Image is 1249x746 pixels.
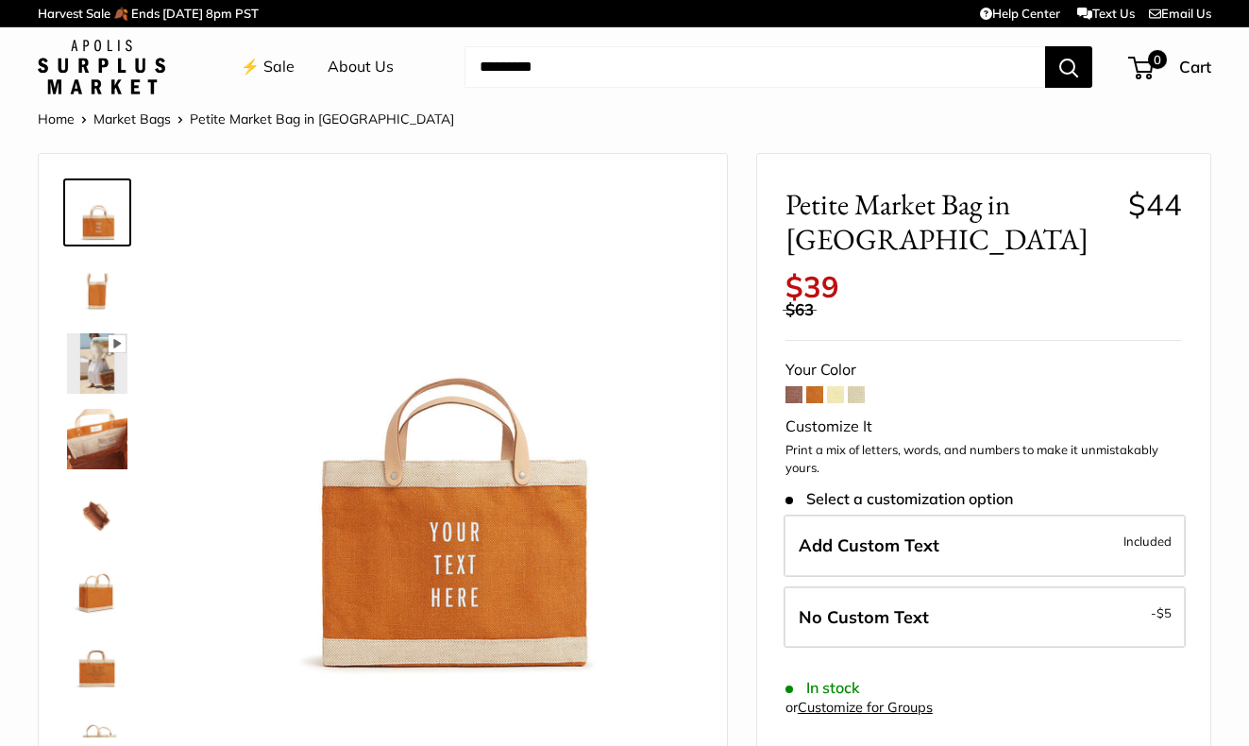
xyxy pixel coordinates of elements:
[1151,602,1172,624] span: -
[799,534,939,556] span: Add Custom Text
[1128,186,1182,223] span: $44
[63,178,131,246] a: Petite Market Bag in Cognac
[67,560,127,620] img: Petite Market Bag in Cognac
[63,632,131,700] a: Petite Market Bag in Cognac
[1077,6,1135,21] a: Text Us
[1123,530,1172,552] span: Included
[190,110,454,127] span: Petite Market Bag in [GEOGRAPHIC_DATA]
[93,110,171,127] a: Market Bags
[63,481,131,549] a: Petite Market Bag in Cognac
[190,182,699,691] img: Petite Market Bag in Cognac
[784,515,1186,577] label: Add Custom Text
[67,258,127,318] img: Petite Market Bag in Cognac
[1149,6,1211,21] a: Email Us
[241,53,295,81] a: ⚡️ Sale
[1130,52,1211,82] a: 0 Cart
[38,107,454,131] nav: Breadcrumb
[1045,46,1092,88] button: Search
[38,110,75,127] a: Home
[67,484,127,545] img: Petite Market Bag in Cognac
[798,699,933,716] a: Customize for Groups
[785,679,860,697] span: In stock
[67,409,127,469] img: Petite Market Bag in Cognac
[328,53,394,81] a: About Us
[785,441,1182,478] p: Print a mix of letters, words, and numbers to make it unmistakably yours.
[63,405,131,473] a: Petite Market Bag in Cognac
[67,636,127,696] img: Petite Market Bag in Cognac
[785,490,1013,508] span: Select a customization option
[785,268,839,305] span: $39
[1148,50,1167,69] span: 0
[464,46,1045,88] input: Search...
[67,333,127,394] img: Petite Market Bag in Cognac
[63,330,131,398] a: Petite Market Bag in Cognac
[63,556,131,624] a: Petite Market Bag in Cognac
[38,40,165,94] img: Apolis: Surplus Market
[785,413,1182,441] div: Customize It
[784,586,1186,649] label: Leave Blank
[63,254,131,322] a: Petite Market Bag in Cognac
[980,6,1060,21] a: Help Center
[785,695,933,721] div: or
[785,356,1182,384] div: Your Color
[785,299,814,319] span: $63
[67,182,127,243] img: Petite Market Bag in Cognac
[1179,57,1211,76] span: Cart
[785,187,1114,257] span: Petite Market Bag in [GEOGRAPHIC_DATA]
[1156,605,1172,620] span: $5
[799,606,929,628] span: No Custom Text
